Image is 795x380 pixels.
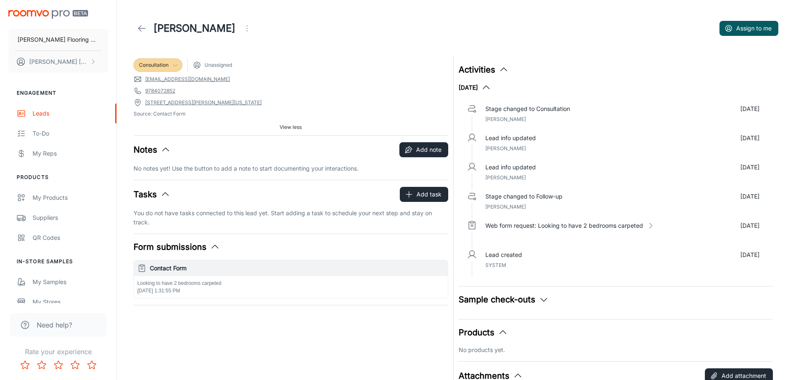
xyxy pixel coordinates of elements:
p: Lead info updated [485,163,536,172]
p: [DATE] [740,250,760,259]
p: Web form request: Looking to have 2 bedrooms carpeted [485,221,643,230]
button: Products [459,326,508,339]
span: [DATE] 1:31:55 PM [137,288,180,294]
button: Rate 5 star [83,357,100,373]
button: View less [276,121,305,133]
p: No products yet. [459,345,773,355]
button: Contact FormLooking to have 2 bedrooms carpeted[DATE] 1:31:55 PM [134,260,448,298]
div: Leads [33,109,108,118]
div: My Products [33,193,108,202]
div: Consultation [134,58,182,72]
button: Rate 4 star [67,357,83,373]
div: To-do [33,129,108,138]
span: Consultation [139,61,169,69]
button: Rate 3 star [50,357,67,373]
p: You do not have tasks connected to this lead yet. Start adding a task to schedule your next step ... [134,209,448,227]
div: QR Codes [33,233,108,242]
p: [PERSON_NAME] [PERSON_NAME] [29,57,88,66]
button: [PERSON_NAME] [PERSON_NAME] [8,51,108,73]
a: [EMAIL_ADDRESS][DOMAIN_NAME] [145,75,230,83]
p: Lead created [485,250,522,259]
span: Source: Contact Form [134,110,448,118]
a: [STREET_ADDRESS][PERSON_NAME][US_STATE] [145,99,262,106]
span: View less [280,123,302,131]
span: Unassigned [204,61,232,69]
button: Rate 1 star [17,357,33,373]
h1: [PERSON_NAME] [154,21,235,36]
button: Activities [459,63,509,76]
button: Open menu [239,20,255,37]
button: Notes [134,143,171,156]
button: [PERSON_NAME] Flooring Center [8,29,108,50]
p: Stage changed to Follow-up [485,192,563,201]
img: Roomvo PRO Beta [8,10,88,19]
a: 9784072852 [145,87,175,95]
p: [DATE] [740,221,760,230]
h6: Contact Form [150,264,444,273]
button: Rate 2 star [33,357,50,373]
div: My Samples [33,277,108,287]
span: [PERSON_NAME] [485,204,526,210]
p: Stage changed to Consultation [485,104,570,113]
button: Add note [399,142,448,157]
p: [DATE] [740,192,760,201]
p: Rate your experience [7,347,110,357]
button: Form submissions [134,241,220,253]
p: [DATE] [740,163,760,172]
button: Add task [400,187,448,202]
p: [DATE] [740,133,760,143]
button: Sample check-outs [459,293,549,306]
p: [PERSON_NAME] Flooring Center [18,35,99,44]
button: Tasks [134,188,170,201]
p: Looking to have 2 bedrooms carpeted [137,279,444,287]
p: [DATE] [740,104,760,113]
span: [PERSON_NAME] [485,145,526,151]
div: My Stores [33,297,108,307]
p: No notes yet! Use the button to add a note to start documenting your interactions. [134,164,448,173]
button: Assign to me [719,21,778,36]
span: [PERSON_NAME] [485,116,526,122]
button: [DATE] [459,83,491,93]
div: Suppliers [33,213,108,222]
div: My Reps [33,149,108,158]
span: System [485,262,506,268]
span: Need help? [37,320,72,330]
span: [PERSON_NAME] [485,174,526,181]
p: Lead info updated [485,133,536,143]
